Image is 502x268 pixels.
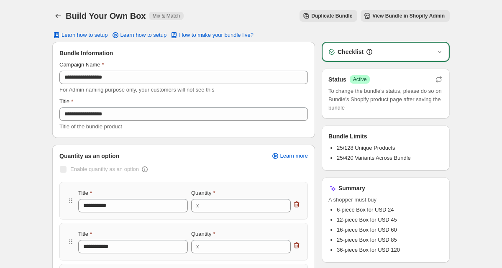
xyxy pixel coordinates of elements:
span: Learn how to setup [120,32,167,38]
label: Title [59,97,73,106]
li: 16-piece Box for USD 60 [337,226,443,234]
h3: Summary [338,184,365,192]
label: Title [78,189,92,197]
span: Learn how to setup [61,32,108,38]
button: How to make your bundle live? [165,29,259,41]
span: Mix & Match [152,13,180,19]
div: x [196,242,199,251]
label: Campaign Name [59,61,104,69]
button: Learn how to setup [47,29,113,41]
span: Enable quantity as an option [70,166,139,172]
label: Title [78,230,92,238]
h1: Build Your Own Box [66,11,146,21]
button: View Bundle in Shopify Admin [361,10,450,22]
button: Back [52,10,64,22]
li: 36-piece Box for USD 120 [337,246,443,254]
span: View Bundle in Shopify Admin [372,13,445,19]
span: How to make your bundle live? [179,32,254,38]
h3: Status [328,75,346,84]
span: To change the bundle's status, please do so on Bundle's Shopify product page after saving the bundle [328,87,443,112]
li: 25-piece Box for USD 85 [337,236,443,244]
span: Learn more [280,153,308,159]
span: A shopper must buy [328,196,443,204]
span: Quantity as an option [59,152,119,160]
a: Learn how to setup [106,29,172,41]
span: Title of the bundle product [59,123,122,130]
label: Quantity [191,189,215,197]
a: Learn more [266,150,313,162]
span: 25/420 Variants Across Bundle [337,155,411,161]
span: Active [353,76,367,83]
span: 25/128 Unique Products [337,145,395,151]
h3: Checklist [338,48,364,56]
label: Quantity [191,230,215,238]
h3: Bundle Limits [328,132,367,140]
span: Bundle Information [59,49,113,57]
span: For Admin naming purpose only, your customers will not see this [59,87,214,93]
li: 12-piece Box for USD 45 [337,216,443,224]
button: Duplicate Bundle [300,10,357,22]
div: x [196,202,199,210]
li: 6-piece Box for USD 24 [337,206,443,214]
span: Duplicate Bundle [311,13,352,19]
